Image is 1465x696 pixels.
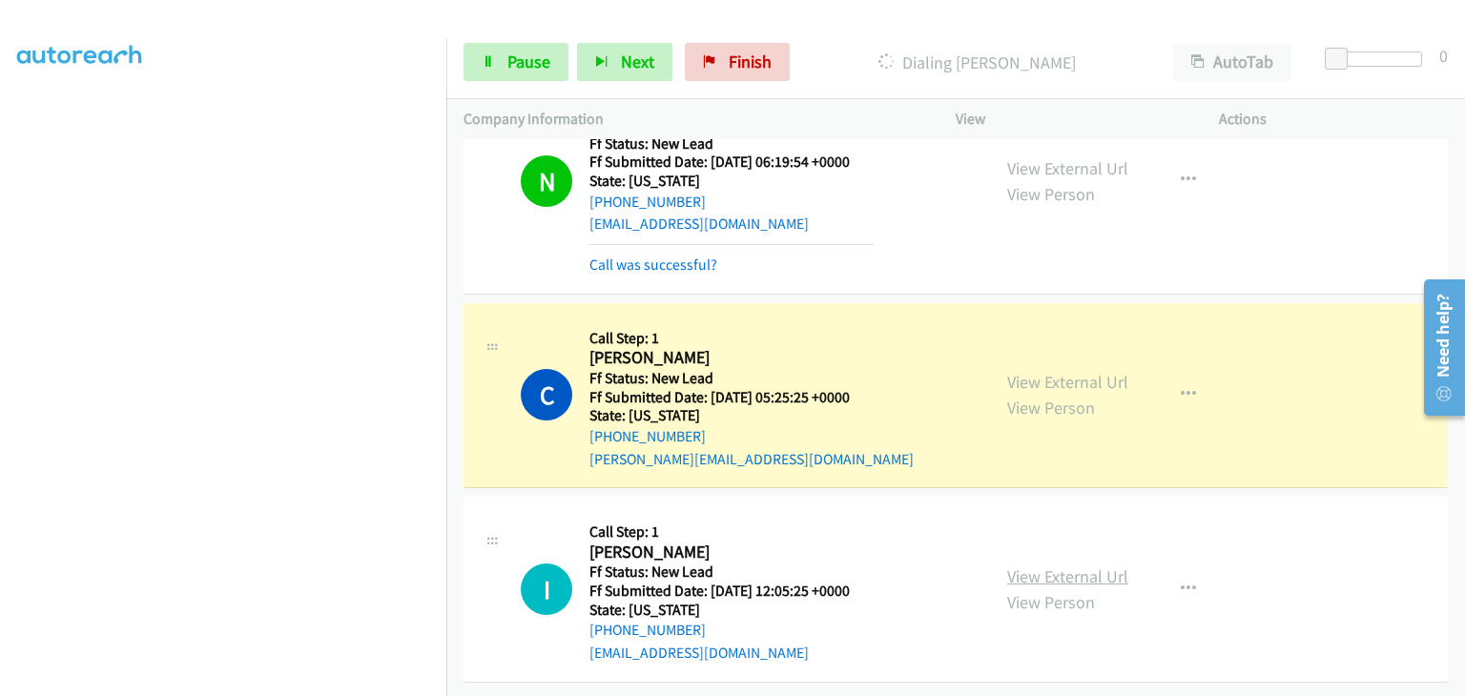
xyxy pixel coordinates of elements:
[1411,272,1465,423] iframe: Resource Center
[577,43,672,81] button: Next
[521,563,572,615] div: The call is yet to be attempted
[589,369,914,388] h5: Ff Status: New Lead
[589,388,914,407] h5: Ff Submitted Date: [DATE] 05:25:25 +0000
[589,193,706,211] a: [PHONE_NUMBER]
[589,542,850,563] h2: [PERSON_NAME]
[464,108,921,131] p: Company Information
[589,329,914,348] h5: Call Step: 1
[589,601,850,620] h5: State: [US_STATE]
[1007,565,1128,587] a: View External Url
[685,43,790,81] a: Finish
[1334,51,1422,67] div: Delay between calls (in seconds)
[589,215,809,233] a: [EMAIL_ADDRESS][DOMAIN_NAME]
[589,172,874,191] h5: State: [US_STATE]
[589,347,874,369] h2: [PERSON_NAME]
[589,427,706,445] a: [PHONE_NUMBER]
[1173,43,1291,81] button: AutoTab
[589,563,850,582] h5: Ff Status: New Lead
[621,51,654,72] span: Next
[589,582,850,601] h5: Ff Submitted Date: [DATE] 12:05:25 +0000
[1007,157,1128,179] a: View External Url
[1219,108,1448,131] p: Actions
[521,563,572,615] h1: I
[1439,43,1448,69] div: 0
[729,51,772,72] span: Finish
[815,50,1139,75] p: Dialing [PERSON_NAME]
[956,108,1185,131] p: View
[507,51,550,72] span: Pause
[589,134,874,154] h5: Ff Status: New Lead
[589,522,850,542] h5: Call Step: 1
[589,621,706,639] a: [PHONE_NUMBER]
[1007,371,1128,393] a: View External Url
[589,153,874,172] h5: Ff Submitted Date: [DATE] 06:19:54 +0000
[521,155,572,207] h1: N
[1007,397,1095,419] a: View Person
[589,644,809,662] a: [EMAIL_ADDRESS][DOMAIN_NAME]
[589,256,717,274] a: Call was successful?
[1007,591,1095,613] a: View Person
[589,406,914,425] h5: State: [US_STATE]
[1007,183,1095,205] a: View Person
[464,43,568,81] a: Pause
[589,450,914,468] a: [PERSON_NAME][EMAIL_ADDRESS][DOMAIN_NAME]
[521,369,572,420] h1: C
